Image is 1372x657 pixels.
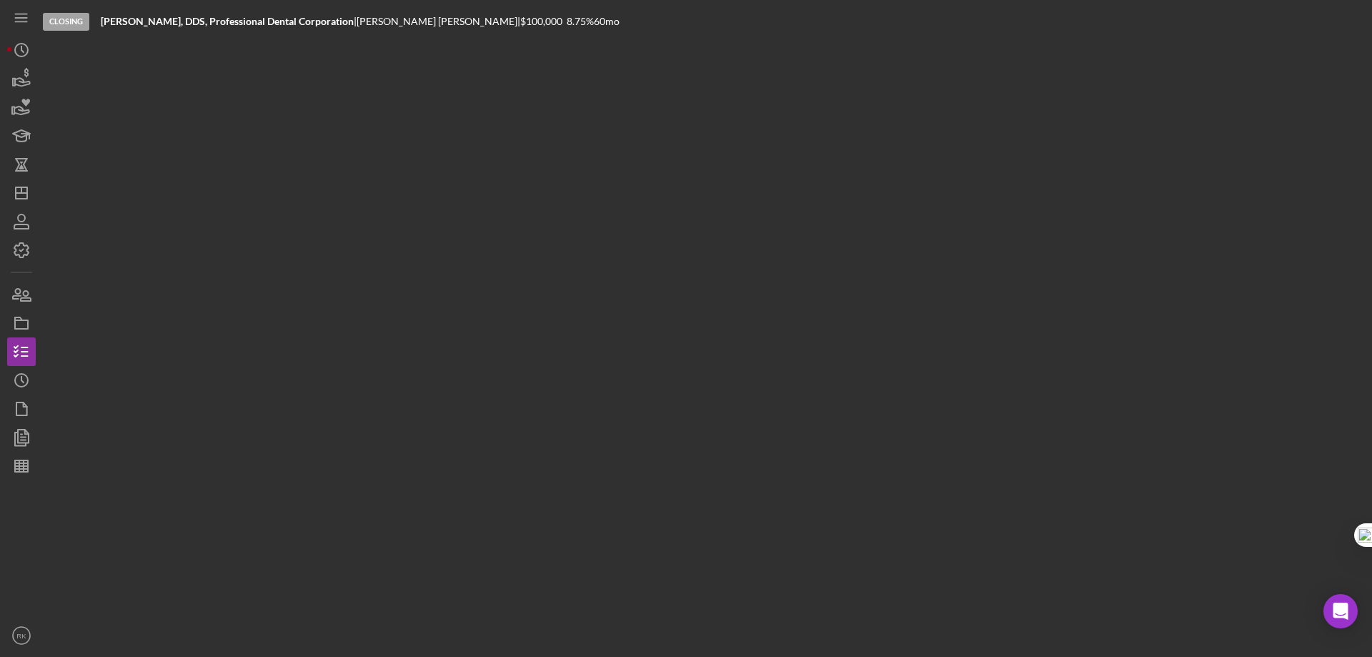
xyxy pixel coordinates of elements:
[16,632,26,640] text: RK
[1323,594,1358,628] div: Open Intercom Messenger
[357,16,520,27] div: [PERSON_NAME] [PERSON_NAME] |
[101,16,357,27] div: |
[101,15,354,27] b: [PERSON_NAME], DDS, Professional Dental Corporation
[7,621,36,650] button: RK
[43,13,89,31] div: Closing
[594,16,620,27] div: 60 mo
[520,16,567,27] div: $100,000
[567,16,594,27] div: 8.75 %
